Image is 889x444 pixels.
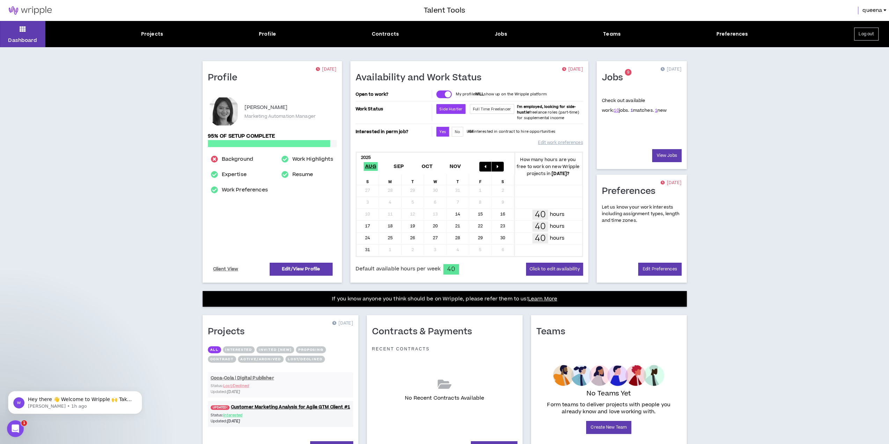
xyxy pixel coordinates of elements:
[221,155,253,163] a: Background
[420,162,434,171] span: Oct
[439,129,446,134] span: Yes
[562,66,583,73] p: [DATE]
[468,129,473,134] strong: AM
[495,30,508,38] div: Jobs
[456,92,546,97] p: My profile show up on the Wripple platform
[552,170,569,177] b: [DATE] ?
[259,30,276,38] div: Profile
[379,174,402,185] div: M
[238,356,284,363] button: Active/Archived
[660,180,681,187] p: [DATE]
[536,326,570,337] h1: Teams
[372,326,478,337] h1: Contracts & Payments
[223,413,242,418] span: Interested
[292,170,313,179] a: Resume
[8,37,37,44] p: Dashboard
[356,127,431,137] p: Interested in perm job?
[285,356,325,363] button: Lost/Declined
[603,30,621,38] div: Teams
[208,404,353,410] a: UPDATED!Customer Marketing Analysis for Agile GTM Client #1
[553,365,664,386] img: empty
[292,155,333,163] a: Work Highlights
[448,162,462,171] span: Nov
[473,107,511,112] span: Full Time Freelancer
[455,129,460,134] span: No
[528,295,557,303] a: Learn More
[602,72,628,83] h1: Jobs
[227,418,240,424] i: [DATE]
[332,320,353,327] p: [DATE]
[514,156,582,177] p: How many hours are you free to work on new Wripple projects in
[539,401,679,415] p: Form teams to deliver projects with people you already know and love working with.
[356,265,440,273] span: Default available hours per week
[625,69,632,76] sup: 9
[208,346,221,353] button: All
[211,412,280,418] p: Status:
[256,346,294,353] button: Invited (new)
[221,170,246,179] a: Expertise
[223,346,255,353] button: Interested
[208,326,250,337] h1: Projects
[7,420,24,437] iframe: Intercom live chat
[372,30,399,38] div: Contracts
[475,92,484,97] strong: WILL
[447,174,469,185] div: T
[467,129,555,134] p: I interested in contract to hire opportunities
[652,149,682,162] a: View Jobs
[211,418,280,424] p: Updated:
[614,107,619,114] a: 10
[716,30,748,38] div: Preferences
[424,174,447,185] div: W
[245,113,316,119] p: Marketing Automation Manager
[655,107,667,114] span: new
[854,28,879,41] button: Log out
[402,174,424,185] div: T
[526,263,583,276] button: Click to edit availability
[586,389,631,399] p: No Teams Yet
[638,263,682,276] a: Edit Preferences
[630,107,654,114] span: matches.
[492,174,515,185] div: S
[208,72,243,83] h1: Profile
[208,96,239,127] div: queena q.
[141,30,163,38] div: Projects
[630,107,633,114] a: 1
[270,263,333,276] a: Edit/View Profile
[550,234,564,242] p: hours
[655,107,657,114] a: 1
[245,103,288,112] p: [PERSON_NAME]
[392,162,405,171] span: Sep
[356,104,431,114] p: Work Status
[424,5,465,16] h3: Talent Tools
[332,295,557,303] p: If you know anyone you think should be on Wripple, please refer them to us!
[221,186,268,194] a: Work Preferences
[586,421,631,434] a: Create New Team
[356,92,431,97] p: Open to work?
[364,162,378,171] span: Aug
[372,346,430,352] p: Recent Contracts
[660,66,681,73] p: [DATE]
[862,7,882,14] span: queena
[361,154,371,161] b: 2025
[469,174,492,185] div: F
[212,263,240,275] a: Client View
[550,223,564,230] p: hours
[602,204,682,224] p: Let us know your work interests including assignment types, length and time zones.
[602,186,661,197] h1: Preferences
[517,104,579,121] span: freelance roles (part-time) for supplemental income
[614,107,629,114] span: jobs.
[602,97,667,114] p: Check out available work:
[208,132,337,140] p: 95% of setup complete
[357,174,379,185] div: S
[211,405,229,410] span: UPDATED!
[405,394,484,402] p: No Recent Contracts Available
[550,211,564,218] p: hours
[296,346,326,353] button: Proposing
[315,66,336,73] p: [DATE]
[538,137,583,149] a: Edit work preferences
[627,70,629,75] span: 9
[356,72,487,83] h1: Availability and Work Status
